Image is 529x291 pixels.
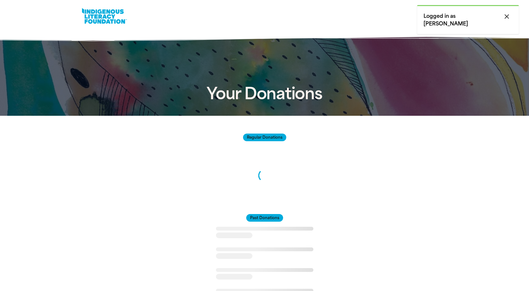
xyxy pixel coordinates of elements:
button: close [501,12,512,21]
span: Past Donations [246,214,283,222]
i: close [503,13,511,20]
span: Regular Donations [243,134,286,141]
span: Your Donations [207,84,322,103]
div: Logged in as [PERSON_NAME] [417,5,519,34]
